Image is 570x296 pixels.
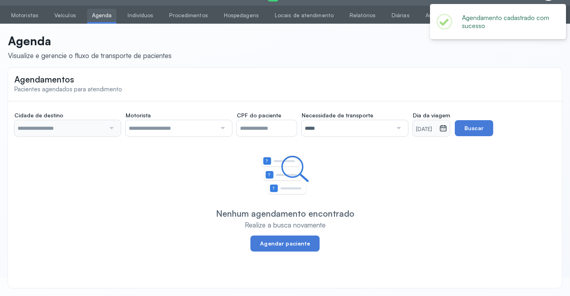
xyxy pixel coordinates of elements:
[270,9,338,22] a: Locais de atendimento
[462,14,553,30] h2: Agendamento cadastrado com sucesso
[87,9,117,22] a: Agenda
[245,221,326,229] div: Realize a busca novamente
[237,112,281,119] span: CPF do paciente
[6,9,43,22] a: Motoristas
[455,120,493,136] button: Buscar
[345,9,380,22] a: Relatórios
[250,236,319,252] button: Agendar paciente
[50,9,81,22] a: Veículos
[261,155,309,195] img: Ilustração de uma lista vazia indicando que não há pacientes agendados.
[8,34,172,48] p: Agenda
[421,9,464,22] a: Autorizações
[123,9,158,22] a: Indivíduos
[14,74,74,85] span: Agendamentos
[164,9,212,22] a: Procedimentos
[14,112,63,119] span: Cidade de destino
[126,112,151,119] span: Motorista
[8,51,172,60] div: Visualize e gerencie o fluxo de transporte de pacientes
[416,125,436,133] small: [DATE]
[219,9,264,22] a: Hospedagens
[302,112,373,119] span: Necessidade de transporte
[413,112,450,119] span: Dia da viagem
[387,9,414,22] a: Diárias
[14,85,122,93] span: Pacientes agendados para atendimento
[216,208,354,219] div: Nenhum agendamento encontrado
